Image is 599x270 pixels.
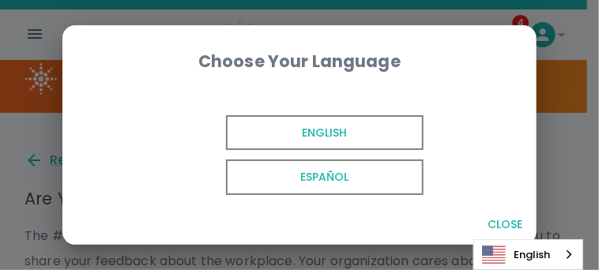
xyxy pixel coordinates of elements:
aside: Language selected: English [473,239,583,270]
a: English [474,240,582,269]
button: English [169,111,430,156]
div: Choose Your Language [88,51,511,73]
button: Español [169,155,430,200]
span: Español [226,159,424,195]
span: English [226,115,424,151]
div: Language [473,239,583,270]
button: Portuguese BR [169,200,430,245]
button: Close [480,210,530,239]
